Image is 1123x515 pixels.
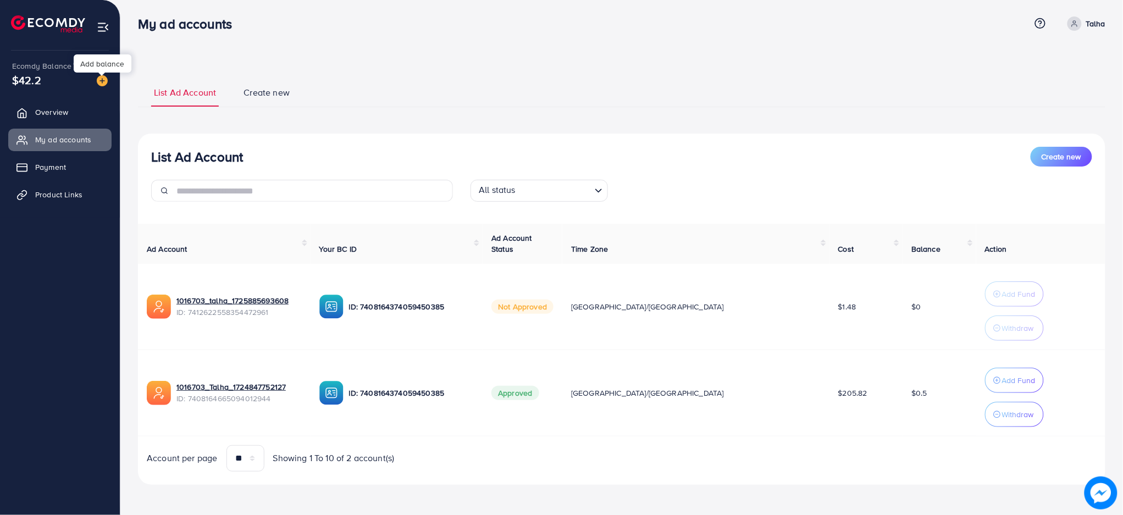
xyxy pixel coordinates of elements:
p: Talha [1086,17,1105,30]
img: ic-ba-acc.ded83a64.svg [319,381,344,405]
span: My ad accounts [35,134,91,145]
span: Approved [491,386,539,400]
span: Create new [244,86,290,99]
p: ID: 7408164374059450385 [349,386,474,400]
a: Payment [8,156,112,178]
p: Withdraw [1002,322,1034,335]
span: [GEOGRAPHIC_DATA]/[GEOGRAPHIC_DATA] [571,301,724,312]
div: Add balance [74,54,131,73]
span: Ecomdy Balance [12,60,71,71]
a: My ad accounts [8,129,112,151]
span: [GEOGRAPHIC_DATA]/[GEOGRAPHIC_DATA] [571,387,724,398]
span: Payment [35,162,66,173]
span: List Ad Account [154,86,216,99]
span: $42.2 [12,72,41,88]
span: Create new [1042,151,1081,162]
div: <span class='underline'>1016703_talha_1725885693608</span></br>7412622558354472961 [176,295,302,318]
button: Withdraw [985,315,1044,341]
input: Search for option [519,182,590,199]
span: $0.5 [911,387,927,398]
span: Overview [35,107,68,118]
span: Not Approved [491,300,554,314]
div: <span class='underline'>1016703_Talha_1724847752127</span></br>7408164665094012944 [176,381,302,404]
span: Cost [838,243,854,254]
span: $205.82 [838,387,867,398]
button: Add Fund [985,281,1044,307]
span: Your BC ID [319,243,357,254]
p: Withdraw [1002,408,1034,421]
span: Account per page [147,452,218,464]
span: $0 [911,301,921,312]
p: ID: 7408164374059450385 [349,300,474,313]
button: Create new [1031,147,1092,167]
img: logo [11,15,85,32]
button: Withdraw [985,402,1044,427]
img: ic-ads-acc.e4c84228.svg [147,381,171,405]
p: Add Fund [1002,374,1036,387]
a: Overview [8,101,112,123]
img: ic-ba-acc.ded83a64.svg [319,295,344,319]
span: ID: 7408164665094012944 [176,393,302,404]
div: Search for option [471,180,608,202]
span: Product Links [35,189,82,200]
span: Balance [911,243,941,254]
img: ic-ads-acc.e4c84228.svg [147,295,171,319]
a: 1016703_talha_1725885693608 [176,295,289,306]
img: menu [97,21,109,34]
a: Product Links [8,184,112,206]
h3: List Ad Account [151,149,243,165]
a: Talha [1063,16,1105,31]
a: 1016703_Talha_1724847752127 [176,381,286,392]
p: Add Fund [1002,287,1036,301]
span: Ad Account [147,243,187,254]
span: $1.48 [838,301,856,312]
span: ID: 7412622558354472961 [176,307,302,318]
img: image [1085,477,1118,510]
span: All status [477,181,518,199]
img: image [97,75,108,86]
span: Time Zone [571,243,608,254]
button: Add Fund [985,368,1044,393]
span: Showing 1 To 10 of 2 account(s) [273,452,395,464]
span: Action [985,243,1007,254]
h3: My ad accounts [138,16,241,32]
span: Ad Account Status [491,232,532,254]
